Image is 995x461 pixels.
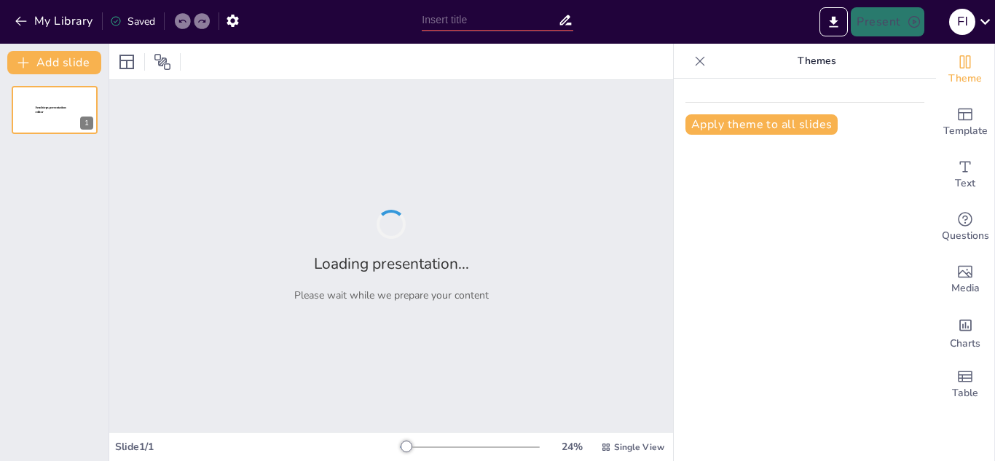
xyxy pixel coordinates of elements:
[7,51,101,74] button: Add slide
[936,149,994,201] div: Add text boxes
[936,201,994,253] div: Get real-time input from your audience
[943,123,988,139] span: Template
[819,7,848,36] button: Export to PowerPoint
[948,71,982,87] span: Theme
[936,96,994,149] div: Add ready made slides
[950,336,980,352] span: Charts
[36,106,66,114] span: Sendsteps presentation editor
[936,358,994,411] div: Add a table
[314,253,469,274] h2: Loading presentation...
[11,9,99,33] button: My Library
[936,253,994,306] div: Add images, graphics, shapes or video
[115,50,138,74] div: Layout
[952,385,978,401] span: Table
[712,44,921,79] p: Themes
[955,176,975,192] span: Text
[949,9,975,35] div: F I
[942,228,989,244] span: Questions
[554,440,589,454] div: 24 %
[294,288,489,302] p: Please wait while we prepare your content
[936,306,994,358] div: Add charts and graphs
[115,440,400,454] div: Slide 1 / 1
[614,441,664,453] span: Single View
[936,44,994,96] div: Change the overall theme
[949,7,975,36] button: F I
[154,53,171,71] span: Position
[685,114,838,135] button: Apply theme to all slides
[422,9,558,31] input: Insert title
[110,15,155,28] div: Saved
[951,280,980,296] span: Media
[851,7,924,36] button: Present
[80,117,93,130] div: 1
[12,86,98,134] div: 1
